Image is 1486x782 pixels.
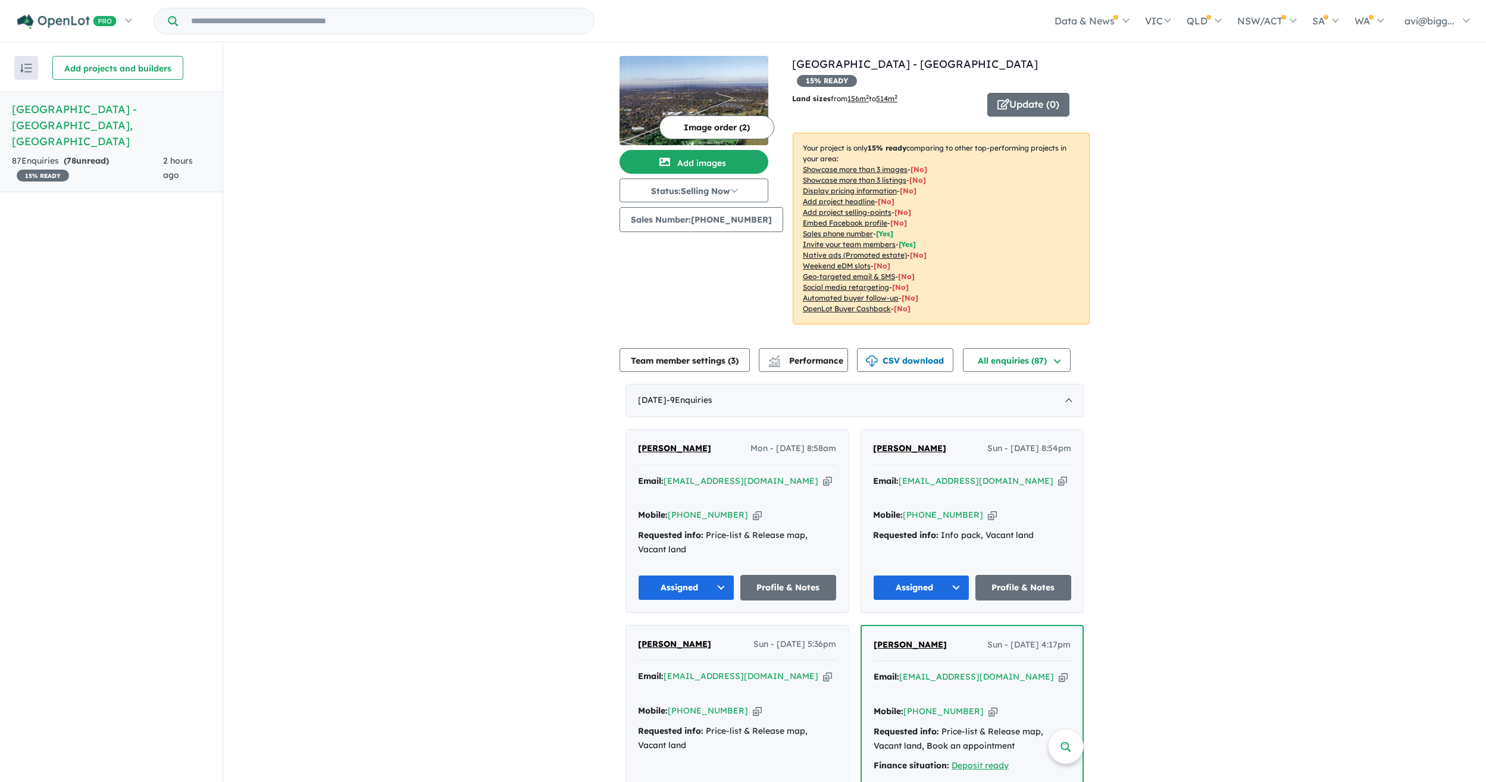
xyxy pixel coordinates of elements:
[874,261,890,270] span: [No]
[667,395,712,405] span: - 9 Enquir ies
[874,726,939,737] strong: Requested info:
[894,208,911,217] span: [ No ]
[876,229,893,238] span: [ Yes ]
[638,530,703,540] strong: Requested info:
[874,760,949,771] strong: Finance situation:
[803,229,873,238] u: Sales phone number
[803,304,891,313] u: OpenLot Buyer Cashback
[873,443,946,453] span: [PERSON_NAME]
[180,8,592,34] input: Try estate name, suburb, builder or developer
[750,442,836,456] span: Mon - [DATE] 8:58am
[803,283,889,292] u: Social media retargeting
[873,476,899,486] strong: Email:
[869,94,897,103] span: to
[803,208,891,217] u: Add project selling-points
[987,442,1071,456] span: Sun - [DATE] 8:54pm
[975,575,1072,600] a: Profile & Notes
[899,240,916,249] span: [ Yes ]
[868,143,906,152] b: 15 % ready
[803,293,899,302] u: Automated buyer follow-up
[17,14,117,29] img: Openlot PRO Logo White
[792,94,831,103] b: Land sizes
[866,355,878,367] img: download icon
[638,705,668,716] strong: Mobile:
[873,442,946,456] a: [PERSON_NAME]
[874,671,899,682] strong: Email:
[910,251,927,259] span: [No]
[770,355,843,366] span: Performance
[163,155,193,180] span: 2 hours ago
[874,706,903,717] strong: Mobile:
[620,150,768,174] button: Add images
[792,93,978,105] p: from
[892,283,909,292] span: [No]
[873,528,1071,543] div: Info pack, Vacant land
[847,94,869,103] u: 156 m
[638,639,711,649] span: [PERSON_NAME]
[823,670,832,683] button: Copy
[873,575,969,600] button: Assigned
[909,176,926,184] span: [ No ]
[823,475,832,487] button: Copy
[899,671,1054,682] a: [EMAIL_ADDRESS][DOMAIN_NAME]
[1059,671,1068,683] button: Copy
[753,637,836,652] span: Sun - [DATE] 5:36pm
[903,706,984,717] a: [PHONE_NUMBER]
[753,705,762,717] button: Copy
[874,639,947,650] span: [PERSON_NAME]
[659,115,774,139] button: Image order (2)
[664,476,818,486] a: [EMAIL_ADDRESS][DOMAIN_NAME]
[620,207,783,232] button: Sales Number:[PHONE_NUMBER]
[768,359,780,367] img: bar-chart.svg
[759,348,848,372] button: Performance
[988,509,997,521] button: Copy
[900,186,916,195] span: [ No ]
[769,355,780,362] img: line-chart.svg
[793,133,1090,324] p: Your project is only comparing to other top-performing projects in your area: - - - - - - - - - -...
[903,509,983,520] a: [PHONE_NUMBER]
[638,671,664,681] strong: Email:
[803,186,897,195] u: Display pricing information
[638,443,711,453] span: [PERSON_NAME]
[874,638,947,652] a: [PERSON_NAME]
[987,93,1069,117] button: Update (0)
[638,575,734,600] button: Assigned
[638,509,668,520] strong: Mobile:
[12,154,163,183] div: 87 Enquir ies
[803,197,875,206] u: Add project headline
[12,101,211,149] h5: [GEOGRAPHIC_DATA] - [GEOGRAPHIC_DATA] , [GEOGRAPHIC_DATA]
[753,509,762,521] button: Copy
[803,176,906,184] u: Showcase more than 3 listings
[668,705,748,716] a: [PHONE_NUMBER]
[638,725,703,736] strong: Requested info:
[988,705,997,718] button: Copy
[638,442,711,456] a: [PERSON_NAME]
[894,93,897,100] sup: 2
[792,57,1038,71] a: [GEOGRAPHIC_DATA] - [GEOGRAPHIC_DATA]
[952,760,1009,771] a: Deposit ready
[894,304,911,313] span: [No]
[620,56,768,145] img: Woodlands Park Estate - Greenvale
[873,530,938,540] strong: Requested info:
[963,348,1071,372] button: All enquiries (87)
[878,197,894,206] span: [ No ]
[902,293,918,302] span: [No]
[638,528,836,557] div: Price-list & Release map, Vacant land
[899,476,1053,486] a: [EMAIL_ADDRESS][DOMAIN_NAME]
[64,155,109,166] strong: ( unread)
[911,165,927,174] span: [ No ]
[638,637,711,652] a: [PERSON_NAME]
[803,218,887,227] u: Embed Facebook profile
[625,384,1084,417] div: [DATE]
[638,724,836,753] div: Price-list & Release map, Vacant land
[876,94,897,103] u: 514 m
[731,355,736,366] span: 3
[803,165,908,174] u: Showcase more than 3 images
[857,348,953,372] button: CSV download
[620,348,750,372] button: Team member settings (3)
[638,476,664,486] strong: Email:
[803,272,895,281] u: Geo-targeted email & SMS
[874,725,1071,753] div: Price-list & Release map, Vacant land, Book an appointment
[803,251,907,259] u: Native ads (Promoted estate)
